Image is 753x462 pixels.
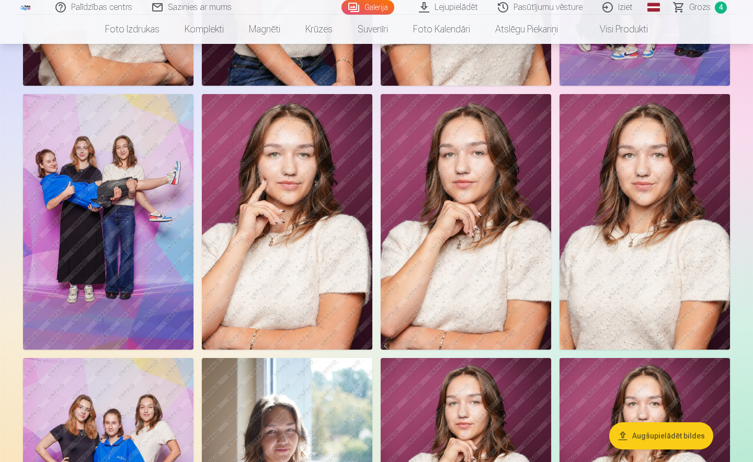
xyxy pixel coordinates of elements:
a: Foto kalendāri [401,15,483,44]
a: Magnēti [236,15,293,44]
span: 4 [715,2,727,14]
a: Suvenīri [345,15,401,44]
a: Krūzes [293,15,345,44]
img: /fa1 [20,4,31,10]
a: Komplekti [172,15,236,44]
a: Atslēgu piekariņi [483,15,571,44]
button: Augšupielādēt bildes [609,422,713,449]
span: Grozs [689,1,711,14]
a: Visi produkti [571,15,660,44]
a: Foto izdrukas [93,15,172,44]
